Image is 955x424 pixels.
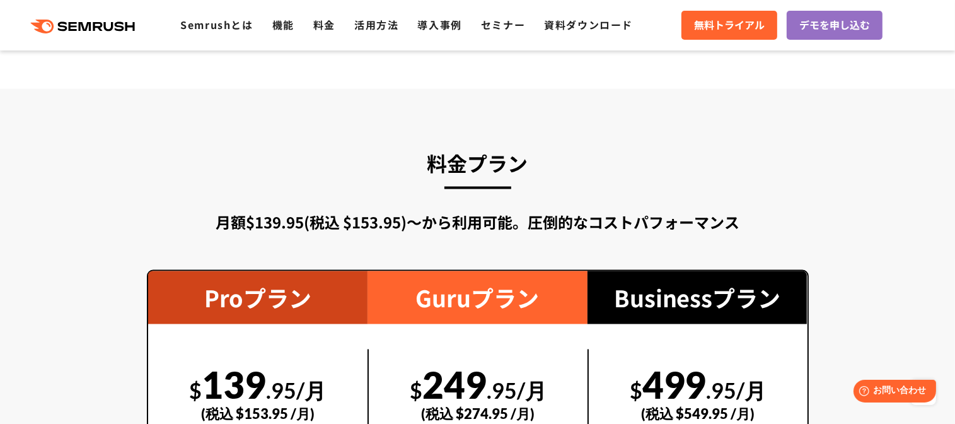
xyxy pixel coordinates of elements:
div: Guruプラン [368,271,587,324]
span: 無料トライアル [694,17,765,33]
div: 月額$139.95(税込 $153.95)〜から利用可能。圧倒的なコストパフォーマンス [147,211,809,233]
div: Proプラン [148,271,368,324]
a: 無料トライアル [681,11,777,40]
span: $ [189,378,202,404]
a: デモを申し込む [787,11,883,40]
span: .95/月 [707,378,767,404]
span: .95/月 [266,378,326,404]
a: 料金 [313,17,335,32]
iframe: Help widget launcher [843,375,941,410]
span: $ [630,378,642,404]
a: 機能 [272,17,294,32]
div: Businessプラン [587,271,807,324]
span: $ [410,378,422,404]
span: デモを申し込む [799,17,870,33]
h3: 料金プラン [147,146,809,180]
span: .95/月 [487,378,547,404]
a: 資料ダウンロード [544,17,633,32]
a: 導入事例 [418,17,462,32]
a: セミナー [481,17,525,32]
a: 活用方法 [354,17,398,32]
a: Semrushとは [180,17,253,32]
